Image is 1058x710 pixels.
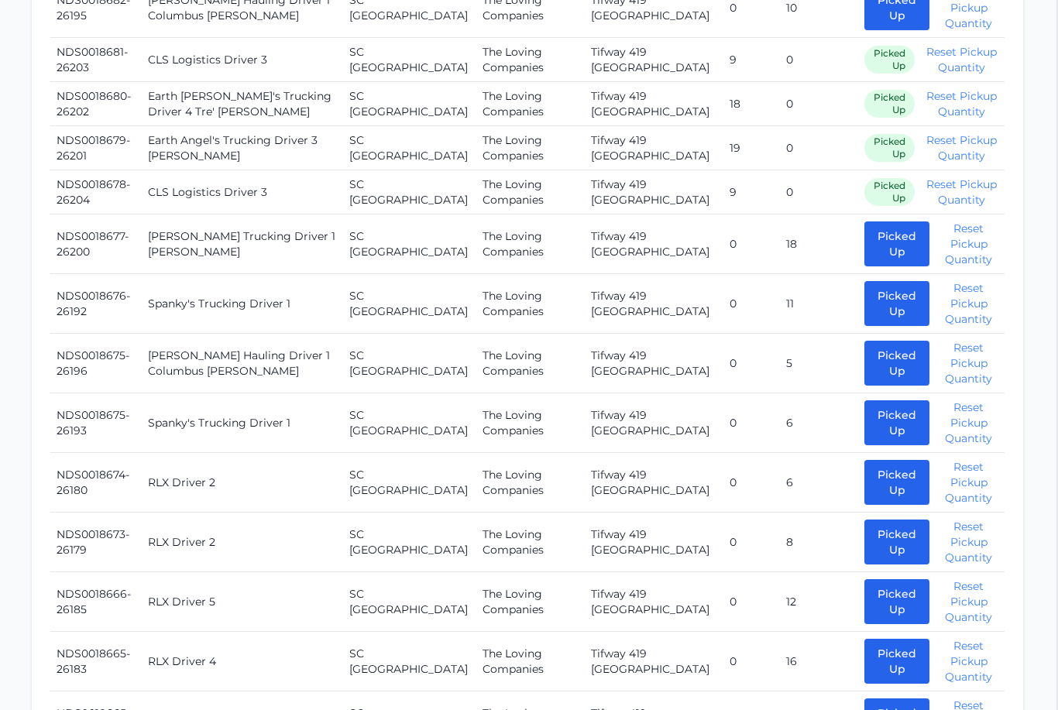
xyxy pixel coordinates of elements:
[585,632,723,691] td: Tifway 419 [GEOGRAPHIC_DATA]
[939,638,998,684] button: Reset Pickup Quantity
[780,82,858,126] td: 0
[864,281,929,326] button: Picked Up
[723,393,780,453] td: 0
[939,459,998,506] button: Reset Pickup Quantity
[476,214,585,274] td: The Loving Companies
[50,393,142,453] td: NDS0018675-26193
[50,82,142,126] td: NDS0018680-26202
[142,214,343,274] td: [PERSON_NAME] Trucking Driver 1 [PERSON_NAME]
[476,126,585,170] td: The Loving Companies
[476,38,585,82] td: The Loving Companies
[343,126,476,170] td: SC [GEOGRAPHIC_DATA]
[50,170,142,214] td: NDS0018678-26204
[723,170,780,214] td: 9
[343,393,476,453] td: SC [GEOGRAPHIC_DATA]
[864,400,929,445] button: Picked Up
[142,126,343,170] td: Earth Angel's Trucking Driver 3 [PERSON_NAME]
[585,453,723,513] td: Tifway 419 [GEOGRAPHIC_DATA]
[723,572,780,632] td: 0
[864,46,915,74] span: Picked Up
[939,280,998,327] button: Reset Pickup Quantity
[864,639,929,684] button: Picked Up
[780,572,858,632] td: 12
[142,572,343,632] td: RLX Driver 5
[476,82,585,126] td: The Loving Companies
[50,334,142,393] td: NDS0018675-26196
[343,38,476,82] td: SC [GEOGRAPHIC_DATA]
[723,38,780,82] td: 9
[50,453,142,513] td: NDS0018674-26180
[585,82,723,126] td: Tifway 419 [GEOGRAPHIC_DATA]
[924,132,998,163] button: Reset Pickup Quantity
[585,170,723,214] td: Tifway 419 [GEOGRAPHIC_DATA]
[343,214,476,274] td: SC [GEOGRAPHIC_DATA]
[723,453,780,513] td: 0
[343,572,476,632] td: SC [GEOGRAPHIC_DATA]
[476,513,585,572] td: The Loving Companies
[723,513,780,572] td: 0
[142,513,343,572] td: RLX Driver 2
[50,572,142,632] td: NDS0018666-26185
[142,632,343,691] td: RLX Driver 4
[585,572,723,632] td: Tifway 419 [GEOGRAPHIC_DATA]
[723,632,780,691] td: 0
[142,82,343,126] td: Earth [PERSON_NAME]'s Trucking Driver 4 Tre' [PERSON_NAME]
[585,513,723,572] td: Tifway 419 [GEOGRAPHIC_DATA]
[142,334,343,393] td: [PERSON_NAME] Hauling Driver 1 Columbus [PERSON_NAME]
[864,134,915,162] span: Picked Up
[864,460,929,505] button: Picked Up
[476,334,585,393] td: The Loving Companies
[723,82,780,126] td: 18
[864,579,929,624] button: Picked Up
[924,44,998,75] button: Reset Pickup Quantity
[939,340,998,386] button: Reset Pickup Quantity
[780,126,858,170] td: 0
[939,519,998,565] button: Reset Pickup Quantity
[585,214,723,274] td: Tifway 419 [GEOGRAPHIC_DATA]
[476,572,585,632] td: The Loving Companies
[780,632,858,691] td: 16
[343,334,476,393] td: SC [GEOGRAPHIC_DATA]
[723,274,780,334] td: 0
[864,520,929,564] button: Picked Up
[142,274,343,334] td: Spanky's Trucking Driver 1
[476,170,585,214] td: The Loving Companies
[343,82,476,126] td: SC [GEOGRAPHIC_DATA]
[50,126,142,170] td: NDS0018679-26201
[142,170,343,214] td: CLS Logistics Driver 3
[50,632,142,691] td: NDS0018665-26183
[50,38,142,82] td: NDS0018681-26203
[939,578,998,625] button: Reset Pickup Quantity
[585,274,723,334] td: Tifway 419 [GEOGRAPHIC_DATA]
[476,393,585,453] td: The Loving Companies
[50,513,142,572] td: NDS0018673-26179
[780,513,858,572] td: 8
[780,453,858,513] td: 6
[476,632,585,691] td: The Loving Companies
[343,513,476,572] td: SC [GEOGRAPHIC_DATA]
[780,170,858,214] td: 0
[476,453,585,513] td: The Loving Companies
[585,334,723,393] td: Tifway 419 [GEOGRAPHIC_DATA]
[864,178,915,206] span: Picked Up
[723,334,780,393] td: 0
[780,393,858,453] td: 6
[142,393,343,453] td: Spanky's Trucking Driver 1
[585,38,723,82] td: Tifway 419 [GEOGRAPHIC_DATA]
[585,126,723,170] td: Tifway 419 [GEOGRAPHIC_DATA]
[343,632,476,691] td: SC [GEOGRAPHIC_DATA]
[585,393,723,453] td: Tifway 419 [GEOGRAPHIC_DATA]
[142,38,343,82] td: CLS Logistics Driver 3
[476,274,585,334] td: The Loving Companies
[864,341,929,386] button: Picked Up
[50,214,142,274] td: NDS0018677-26200
[780,334,858,393] td: 5
[780,274,858,334] td: 11
[343,274,476,334] td: SC [GEOGRAPHIC_DATA]
[924,177,998,208] button: Reset Pickup Quantity
[939,221,998,267] button: Reset Pickup Quantity
[780,38,858,82] td: 0
[343,170,476,214] td: SC [GEOGRAPHIC_DATA]
[939,400,998,446] button: Reset Pickup Quantity
[864,90,915,118] span: Picked Up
